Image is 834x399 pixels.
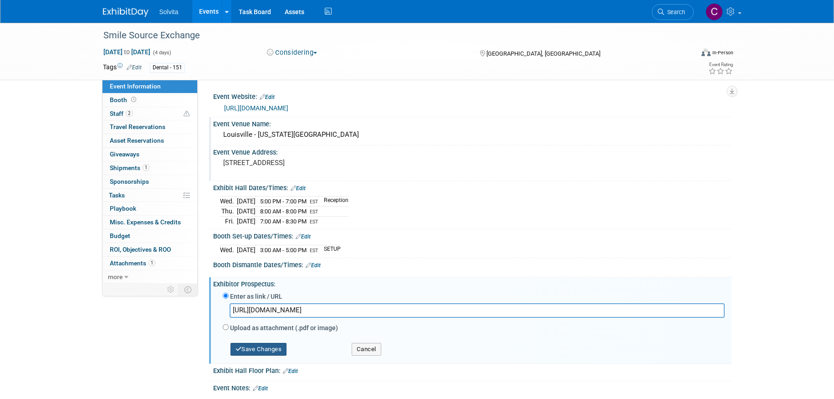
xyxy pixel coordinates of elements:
[260,198,307,205] span: 5:00 PM - 7:00 PM
[102,270,197,284] a: more
[237,197,256,207] td: [DATE]
[103,48,151,56] span: [DATE] [DATE]
[110,259,155,267] span: Attachments
[102,134,197,147] a: Asset Reservations
[213,381,732,393] div: Event Notes:
[220,197,237,207] td: Wed.
[110,83,161,90] span: Event Information
[102,202,197,215] a: Playbook
[108,273,123,280] span: more
[110,96,138,104] span: Booth
[318,245,341,254] td: SETUP
[179,284,197,295] td: Toggle Event Tabs
[652,4,694,20] a: Search
[701,49,711,56] img: Format-Inperson.png
[102,175,197,188] a: Sponsorships
[708,62,733,67] div: Event Rating
[110,246,171,253] span: ROI, Objectives & ROO
[103,62,142,73] td: Tags
[230,343,287,356] button: Save Changes
[237,245,256,254] td: [DATE]
[253,385,268,392] a: Edit
[163,284,179,295] td: Personalize Event Tab Strip
[102,189,197,202] a: Tasks
[102,229,197,243] a: Budget
[220,128,725,142] div: Louisville - [US_STATE][GEOGRAPHIC_DATA]
[110,110,133,117] span: Staff
[102,216,197,229] a: Misc. Expenses & Credits
[123,48,131,56] span: to
[352,343,381,356] button: Cancel
[664,9,685,16] span: Search
[102,93,197,107] a: Booth
[310,209,318,215] span: EST
[260,208,307,215] span: 8:00 AM - 8:00 PM
[260,218,307,225] span: 7:00 AM - 8:30 PM
[110,232,130,239] span: Budget
[310,219,318,225] span: EST
[150,63,185,73] div: Dental - 151
[102,148,197,161] a: Giveaways
[102,243,197,256] a: ROI, Objectives & ROO
[237,216,256,226] td: [DATE]
[110,205,136,212] span: Playbook
[184,110,190,118] span: Potential Scheduling Conflict -- at least one attendee is tagged in another overlapping event.
[127,64,142,71] a: Edit
[143,164,149,171] span: 1
[640,47,734,61] div: Event Format
[102,107,197,120] a: Staff2
[110,218,181,226] span: Misc. Expenses & Credits
[306,262,321,269] a: Edit
[230,292,282,301] label: Enter as link / URL
[159,8,179,16] span: Solvita
[110,137,164,144] span: Asset Reservations
[100,27,680,44] div: Smile Source Exchange
[102,257,197,270] a: Attachments1
[220,216,237,226] td: Fri.
[712,49,733,56] div: In-Person
[230,323,338,332] label: Upload as attachment (.pdf or image)
[213,364,732,376] div: Exhibit Hall Floor Plan:
[110,178,149,185] span: Sponsorships
[213,181,732,193] div: Exhibit Hall Dates/Times:
[224,104,288,112] a: [URL][DOMAIN_NAME]
[102,80,197,93] a: Event Information
[213,145,732,157] div: Event Venue Address:
[264,48,321,57] button: Considering
[223,159,419,167] pre: [STREET_ADDRESS]
[213,229,732,241] div: Booth Set-up Dates/Times:
[291,185,306,192] a: Edit
[110,150,139,158] span: Giveaways
[213,90,732,102] div: Event Website:
[103,8,148,17] img: ExhibitDay
[706,3,723,21] img: Cindy Miller
[260,247,307,254] span: 3:00 AM - 5:00 PM
[129,96,138,103] span: Booth not reserved yet
[110,164,149,171] span: Shipments
[318,197,348,207] td: Reception
[109,192,125,199] span: Tasks
[283,368,298,374] a: Edit
[126,110,133,117] span: 2
[152,50,171,56] span: (4 days)
[220,207,237,217] td: Thu.
[237,207,256,217] td: [DATE]
[220,245,237,254] td: Wed.
[260,94,275,100] a: Edit
[310,248,318,254] span: EST
[148,259,155,266] span: 1
[213,258,732,270] div: Booth Dismantle Dates/Times:
[310,199,318,205] span: EST
[213,277,732,289] div: Exhibitor Prospectus:
[213,117,732,129] div: Event Venue Name:
[102,120,197,134] a: Travel Reservations
[110,123,165,130] span: Travel Reservations
[102,161,197,175] a: Shipments1
[296,233,311,240] a: Edit
[486,50,600,57] span: [GEOGRAPHIC_DATA], [GEOGRAPHIC_DATA]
